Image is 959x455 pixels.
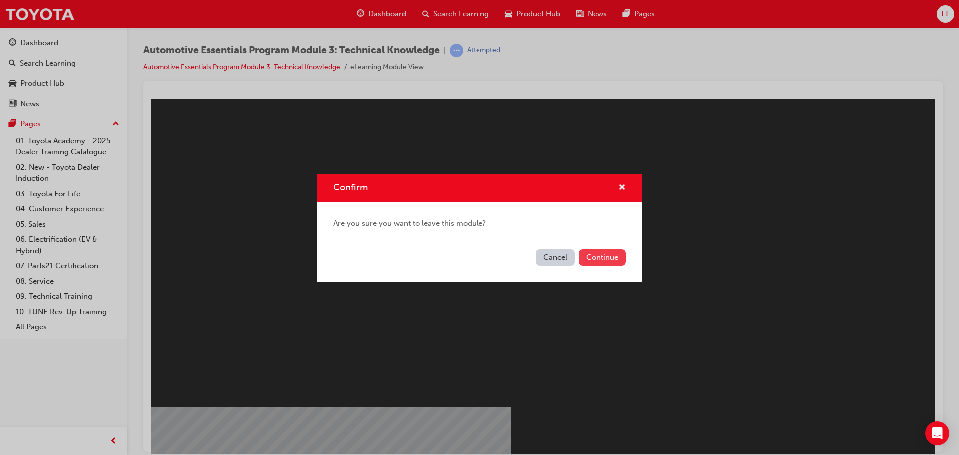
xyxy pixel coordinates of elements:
[618,184,626,193] span: cross-icon
[536,249,575,266] button: Cancel
[925,421,949,445] div: Open Intercom Messenger
[317,202,642,245] div: Are you sure you want to leave this module?
[333,182,368,193] span: Confirm
[618,182,626,194] button: cross-icon
[317,174,642,282] div: Confirm
[579,249,626,266] button: Continue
